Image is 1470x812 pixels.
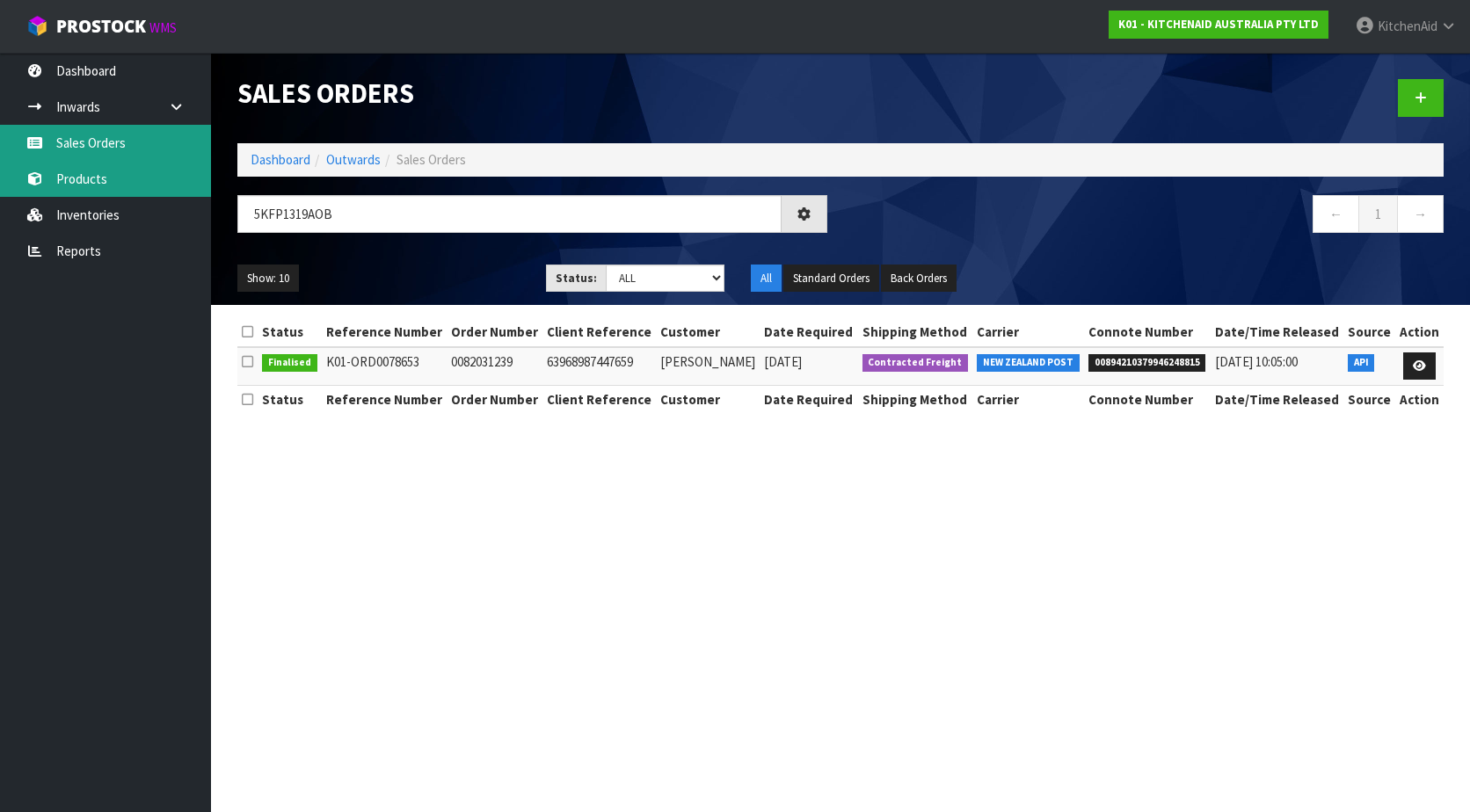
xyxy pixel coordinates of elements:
a: → [1397,195,1444,233]
th: Date/Time Released [1211,385,1343,413]
th: Client Reference [542,385,656,413]
th: Customer [656,318,760,346]
th: Shipping Method [858,385,973,413]
th: Carrier [972,385,1084,413]
button: Back Orders [881,265,957,293]
th: Source [1343,318,1395,346]
th: Source [1343,385,1395,413]
td: 63968987447659 [542,347,656,385]
button: Standard Orders [783,265,879,293]
th: Order Number [447,318,542,346]
a: 1 [1358,195,1398,233]
th: Reference Number [322,318,447,346]
span: NEW ZEALAND POST [977,354,1080,372]
span: API [1348,354,1375,372]
strong: K01 - KITCHENAID AUSTRALIA PTY LTD [1118,17,1319,32]
small: WMS [149,19,177,36]
span: KitchenAid [1378,18,1437,34]
strong: Status: [556,271,597,286]
th: Status [258,318,322,346]
th: Connote Number [1084,385,1211,413]
th: Shipping Method [858,318,973,346]
th: Client Reference [542,318,656,346]
th: Reference Number [322,385,447,413]
span: 00894210379946248815 [1088,354,1206,372]
th: Date Required [760,318,857,346]
td: [PERSON_NAME] [656,347,760,385]
span: [DATE] 10:05:00 [1215,353,1298,370]
th: Date Required [760,385,857,413]
span: ProStock [56,15,146,38]
img: cube-alt.png [26,15,48,37]
th: Carrier [972,318,1084,346]
th: Connote Number [1084,318,1211,346]
a: Dashboard [251,151,310,168]
h1: Sales Orders [237,79,827,109]
span: Contracted Freight [862,354,969,372]
button: All [751,265,782,293]
th: Status [258,385,322,413]
span: [DATE] [764,353,802,370]
span: Finalised [262,354,317,372]
a: Outwards [326,151,381,168]
th: Date/Time Released [1211,318,1343,346]
button: Show: 10 [237,265,299,293]
th: Customer [656,385,760,413]
span: Sales Orders [397,151,466,168]
td: K01-ORD0078653 [322,347,447,385]
input: Search sales orders [237,195,782,233]
a: ← [1313,195,1359,233]
th: Action [1395,385,1444,413]
nav: Page navigation [854,195,1444,238]
td: 0082031239 [447,347,542,385]
th: Action [1395,318,1444,346]
th: Order Number [447,385,542,413]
